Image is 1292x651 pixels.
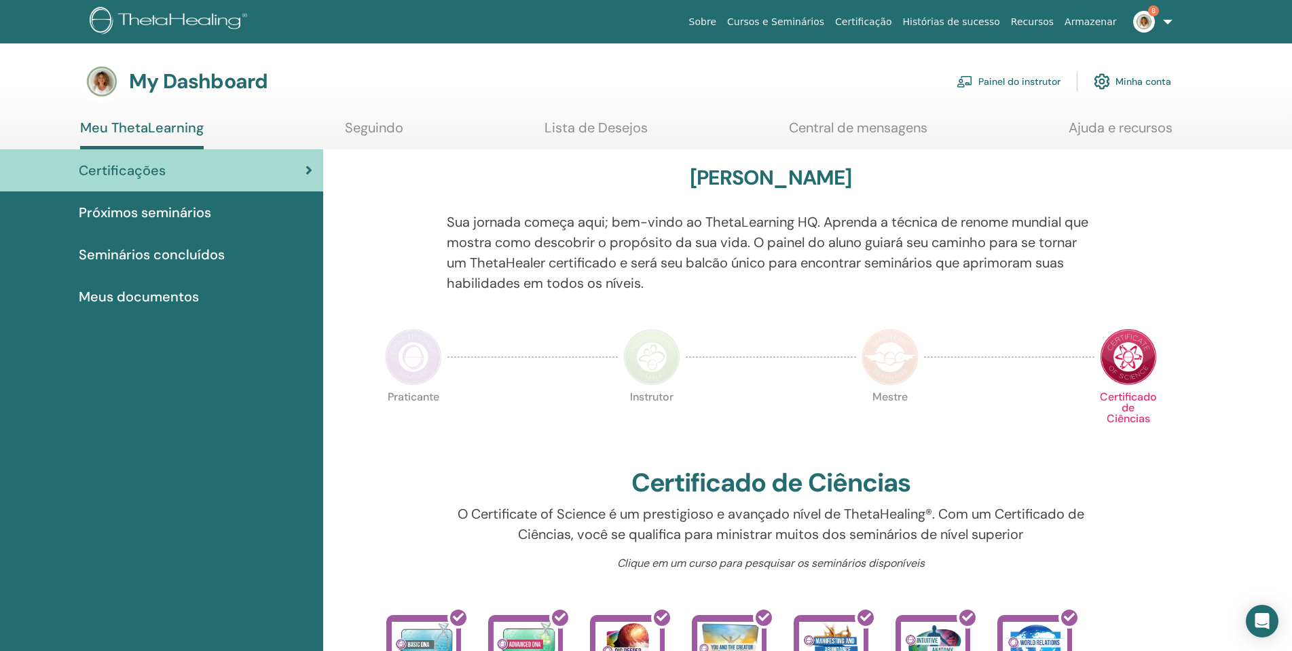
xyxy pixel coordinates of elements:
p: Certificado de Ciências [1100,392,1157,449]
img: cog.svg [1094,70,1110,93]
h3: My Dashboard [129,69,267,94]
p: O Certificate of Science é um prestigioso e avançado nível de ThetaHealing®. Com um Certificado d... [447,504,1095,544]
img: chalkboard-teacher.svg [957,75,973,88]
a: Recursos [1005,10,1059,35]
a: Seguindo [345,119,403,146]
a: Meu ThetaLearning [80,119,204,149]
a: Painel do instrutor [957,67,1060,96]
img: default.jpg [80,60,124,103]
span: Seminários concluídos [79,244,225,265]
a: Certificação [830,10,897,35]
img: logo.png [90,7,252,37]
img: Practitioner [385,329,442,386]
span: Próximos seminários [79,202,211,223]
a: Armazenar [1059,10,1122,35]
p: Praticante [385,392,442,449]
a: Central de mensagens [789,119,927,146]
a: Ajuda e recursos [1069,119,1173,146]
img: default.jpg [1133,11,1155,33]
a: Lista de Desejos [545,119,648,146]
p: Instrutor [623,392,680,449]
a: Histórias de sucesso [898,10,1005,35]
p: Sua jornada começa aqui; bem-vindo ao ThetaLearning HQ. Aprenda a técnica de renome mundial que m... [447,212,1095,293]
a: Sobre [684,10,722,35]
h2: Certificado de Ciências [631,468,911,499]
div: Open Intercom Messenger [1246,605,1278,637]
img: Instructor [623,329,680,386]
img: Certificate of Science [1100,329,1157,386]
a: Minha conta [1094,67,1171,96]
span: Certificações [79,160,166,181]
span: 8 [1148,5,1159,16]
img: Master [862,329,919,386]
span: Meus documentos [79,286,199,307]
a: Cursos e Seminários [722,10,830,35]
h3: [PERSON_NAME] [690,166,852,190]
p: Mestre [862,392,919,449]
p: Clique em um curso para pesquisar os seminários disponíveis [447,555,1095,572]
